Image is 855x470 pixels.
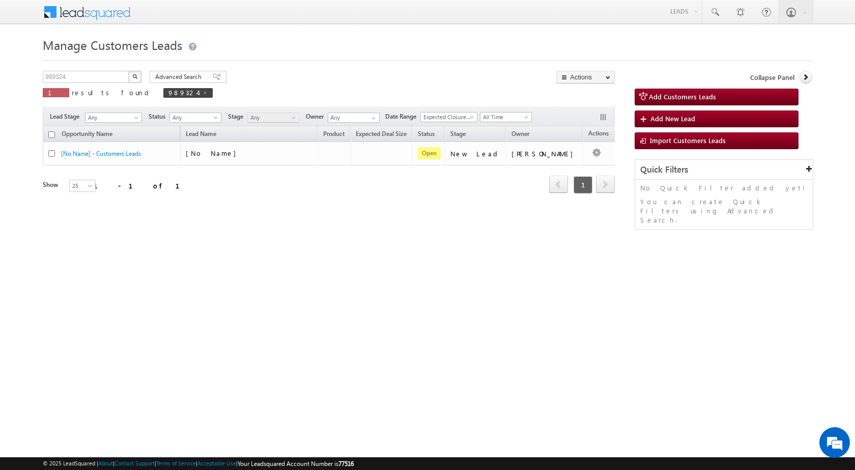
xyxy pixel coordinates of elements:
[649,92,716,101] span: Add Customers Leads
[596,176,615,193] span: next
[556,71,615,84] button: Actions
[181,128,221,142] span: Lead Name
[583,128,614,141] span: Actions
[50,112,83,121] span: Lead Stage
[115,460,155,466] a: Contact Support
[247,113,299,123] a: Any
[596,177,615,193] a: next
[85,113,138,122] span: Any
[85,113,142,123] a: Any
[43,37,182,53] span: Manage Customers Leads
[132,74,137,79] img: Search
[650,114,695,123] span: Add New Lead
[450,130,466,137] span: Stage
[418,147,441,159] span: Open
[56,128,118,142] a: Opportunity Name
[228,112,247,121] span: Stage
[43,180,61,189] div: Show
[511,130,529,137] span: Owner
[413,128,440,142] a: Status
[48,131,55,138] input: Check all records
[62,130,112,137] span: Opportunity Name
[170,113,218,122] span: Any
[328,113,380,123] input: Type to Search
[248,113,296,122] span: Any
[338,460,354,467] span: 77516
[549,176,568,193] span: prev
[356,130,407,137] span: Expected Deal Size
[480,113,529,122] span: All Time
[306,112,328,121] span: Owner
[750,73,794,82] span: Collapse Panel
[72,88,153,97] span: results found
[511,149,578,158] div: [PERSON_NAME]
[48,88,64,97] span: 1
[445,128,471,142] a: Stage
[650,136,726,145] span: Import Customers Leads
[61,150,141,157] a: [No Name] - Customers Leads
[385,112,420,121] span: Date Range
[421,113,474,122] span: Expected Closure Date
[197,460,236,466] a: Acceptable Use
[640,183,808,192] p: No Quick Filter added yet!
[635,160,813,180] div: Quick Filters
[450,149,501,158] div: New Lead
[366,113,379,123] a: Show All Items
[169,113,221,123] a: Any
[186,149,241,157] span: [No Name]
[149,112,169,121] span: Status
[420,112,477,122] a: Expected Closure Date
[323,130,345,137] span: Product
[156,460,196,466] a: Terms of Service
[238,460,354,467] span: Your Leadsquared Account Number is
[480,112,532,122] a: All Time
[155,72,205,81] span: Advanced Search
[574,176,592,193] span: 1
[98,460,113,466] a: About
[640,197,808,225] p: You can create Quick Filters using Advanced Search.
[70,181,97,190] span: 25
[43,459,354,468] span: © 2025 LeadSquared | | | | |
[351,128,412,142] a: Expected Deal Size
[94,180,192,191] div: 1 - 1 of 1
[168,88,197,97] span: 989324
[69,180,96,192] a: 25
[549,177,568,193] a: prev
